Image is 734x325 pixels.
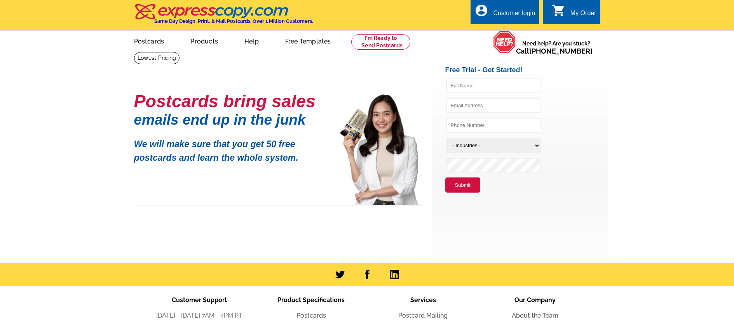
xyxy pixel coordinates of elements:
[143,311,255,320] li: [DATE] - [DATE] 7AM - 4PM PT
[122,31,177,50] a: Postcards
[493,31,516,53] img: help
[273,31,343,50] a: Free Templates
[154,18,313,24] h4: Same Day Design, Print, & Mail Postcards. Over 1 Million Customers.
[410,296,436,304] span: Services
[516,47,593,55] span: Call
[514,296,556,304] span: Our Company
[552,3,566,17] i: shopping_cart
[277,296,345,304] span: Product Specifications
[474,9,535,18] a: account_circle Customer login
[493,10,535,21] div: Customer login
[516,40,596,55] span: Need help? Are you stuck?
[178,31,230,50] a: Products
[232,31,271,50] a: Help
[398,312,448,319] a: Postcard Mailing
[570,10,596,21] div: My Order
[512,312,558,319] a: About the Team
[446,98,540,113] input: Email Address
[134,132,328,164] p: We will make sure that you get 50 free postcards and learn the whole system.
[445,66,608,75] h2: Free Trial - Get Started!
[296,312,326,319] a: Postcards
[445,177,480,193] button: Submit
[172,296,227,304] span: Customer Support
[446,78,540,93] input: Full Name
[474,3,488,17] i: account_circle
[134,116,328,124] h1: emails end up in the junk
[529,47,593,55] a: [PHONE_NUMBER]
[552,9,596,18] a: shopping_cart My Order
[446,118,540,133] input: Phone Number
[134,9,313,24] a: Same Day Design, Print, & Mail Postcards. Over 1 Million Customers.
[134,94,328,108] h1: Postcards bring sales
